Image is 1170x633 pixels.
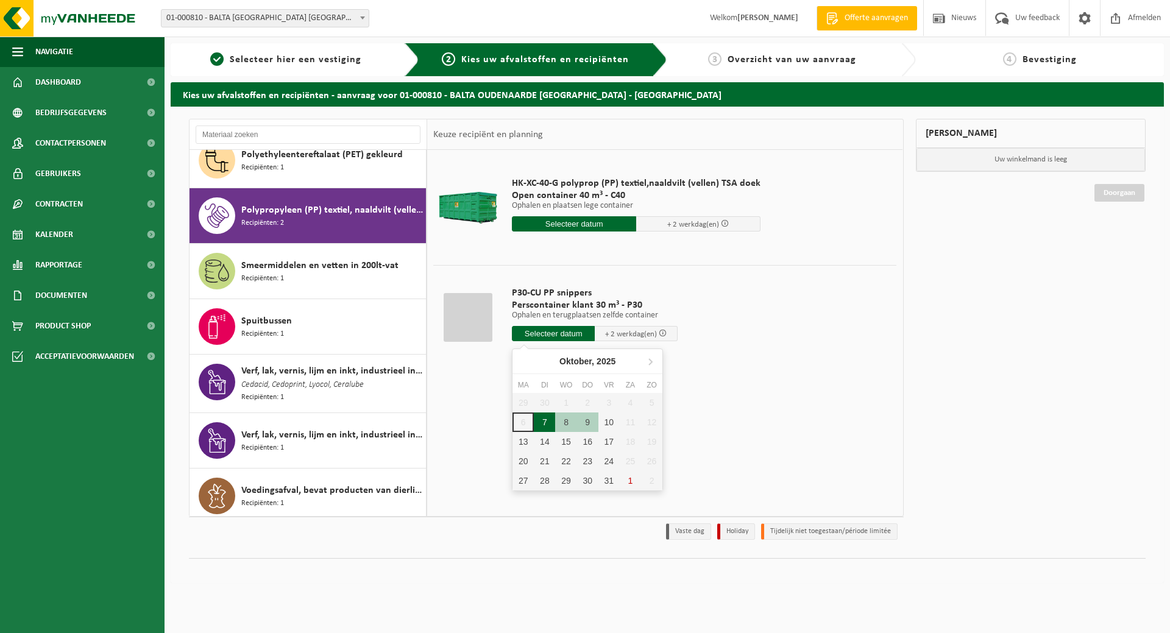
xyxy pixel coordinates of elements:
[598,432,620,451] div: 17
[534,432,555,451] div: 14
[35,280,87,311] span: Documenten
[35,67,81,97] span: Dashboard
[512,287,678,299] span: P30-CU PP snippers
[577,412,598,432] div: 9
[196,126,420,144] input: Materiaal zoeken
[1094,184,1144,202] a: Doorgaan
[577,379,598,391] div: do
[512,216,636,232] input: Selecteer datum
[461,55,629,65] span: Kies uw afvalstoffen en recipiënten
[708,52,721,66] span: 3
[190,355,427,413] button: Verf, lak, vernis, lijm en inkt, industrieel in IBC Cedacid, Cedoprint, Lyocol, Ceralube Recipiën...
[512,326,595,341] input: Selecteer datum
[555,412,576,432] div: 8
[241,392,284,403] span: Recipiënten: 1
[598,412,620,432] div: 10
[35,37,73,67] span: Navigatie
[190,188,427,244] button: Polypropyleen (PP) textiel, naaldvilt (vellen / linten) Recipiënten: 2
[555,451,576,471] div: 22
[512,432,534,451] div: 13
[512,177,760,189] span: HK-XC-40-G polyprop (PP) textiel,naaldvilt (vellen) TSA doek
[577,451,598,471] div: 23
[666,523,711,540] li: Vaste dag
[241,428,423,442] span: Verf, lak, vernis, lijm en inkt, industrieel in kleinverpakking
[597,357,615,366] i: 2025
[35,97,107,128] span: Bedrijfsgegevens
[534,412,555,432] div: 7
[161,10,369,27] span: 01-000810 - BALTA OUDENAARDE NV - OUDENAARDE
[555,379,576,391] div: wo
[512,189,760,202] span: Open container 40 m³ - C40
[241,378,364,392] span: Cedacid, Cedoprint, Lyocol, Ceralube
[35,189,83,219] span: Contracten
[605,330,657,338] span: + 2 werkdag(en)
[161,9,369,27] span: 01-000810 - BALTA OUDENAARDE NV - OUDENAARDE
[620,379,641,391] div: za
[35,250,82,280] span: Rapportage
[241,258,399,273] span: Smeermiddelen en vetten in 200lt-vat
[534,379,555,391] div: di
[190,469,427,523] button: Voedingsafval, bevat producten van dierlijke oorsprong, onverpakt, categorie 3 Recipiënten: 1
[728,55,856,65] span: Overzicht van uw aanvraag
[241,147,403,162] span: Polyethyleentereftalaat (PET) gekleurd
[534,451,555,471] div: 21
[190,413,427,469] button: Verf, lak, vernis, lijm en inkt, industrieel in kleinverpakking Recipiënten: 1
[241,162,284,174] span: Recipiënten: 1
[230,55,361,65] span: Selecteer hier een vestiging
[35,158,81,189] span: Gebruikers
[1023,55,1077,65] span: Bevestiging
[717,523,755,540] li: Holiday
[598,471,620,490] div: 31
[512,471,534,490] div: 27
[512,379,534,391] div: ma
[427,119,549,150] div: Keuze recipiënt en planning
[817,6,917,30] a: Offerte aanvragen
[210,52,224,66] span: 1
[641,379,662,391] div: zo
[190,244,427,299] button: Smeermiddelen en vetten in 200lt-vat Recipiënten: 1
[512,311,678,320] p: Ophalen en terugplaatsen zelfde container
[555,471,576,490] div: 29
[241,498,284,509] span: Recipiënten: 1
[35,128,106,158] span: Contactpersonen
[737,13,798,23] strong: [PERSON_NAME]
[241,273,284,285] span: Recipiënten: 1
[577,432,598,451] div: 16
[916,119,1146,148] div: [PERSON_NAME]
[667,221,719,228] span: + 2 werkdag(en)
[577,471,598,490] div: 30
[916,148,1146,171] p: Uw winkelmand is leeg
[177,52,395,67] a: 1Selecteer hier een vestiging
[190,299,427,355] button: Spuitbussen Recipiënten: 1
[35,341,134,372] span: Acceptatievoorwaarden
[512,299,678,311] span: Perscontainer klant 30 m³ - P30
[241,217,284,229] span: Recipiënten: 2
[241,328,284,340] span: Recipiënten: 1
[598,379,620,391] div: vr
[1003,52,1016,66] span: 4
[512,202,760,210] p: Ophalen en plaatsen lege container
[35,219,73,250] span: Kalender
[241,483,423,498] span: Voedingsafval, bevat producten van dierlijke oorsprong, onverpakt, categorie 3
[190,133,427,188] button: Polyethyleentereftalaat (PET) gekleurd Recipiënten: 1
[761,523,898,540] li: Tijdelijk niet toegestaan/période limitée
[442,52,455,66] span: 2
[598,451,620,471] div: 24
[241,364,423,378] span: Verf, lak, vernis, lijm en inkt, industrieel in IBC
[171,82,1164,106] h2: Kies uw afvalstoffen en recipiënten - aanvraag voor 01-000810 - BALTA OUDENAARDE [GEOGRAPHIC_DATA...
[534,471,555,490] div: 28
[35,311,91,341] span: Product Shop
[555,352,620,371] div: Oktober,
[241,203,423,217] span: Polypropyleen (PP) textiel, naaldvilt (vellen / linten)
[842,12,911,24] span: Offerte aanvragen
[555,432,576,451] div: 15
[241,442,284,454] span: Recipiënten: 1
[512,451,534,471] div: 20
[241,314,292,328] span: Spuitbussen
